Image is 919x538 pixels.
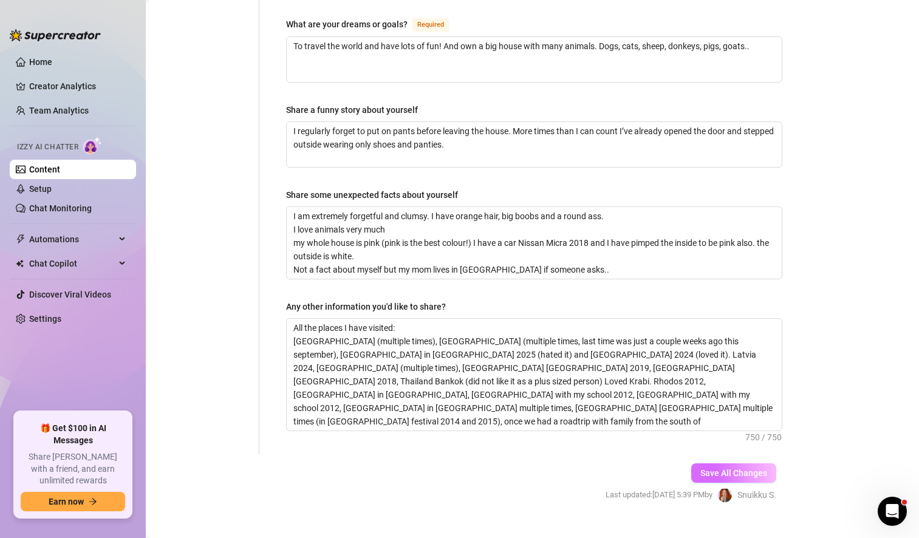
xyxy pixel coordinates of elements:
div: What are your dreams or goals? [286,18,408,31]
iframe: Intercom live chat [878,497,907,526]
span: arrow-right [89,497,97,506]
button: Earn nowarrow-right [21,492,125,511]
div: Any other information you'd like to share? [286,300,446,313]
span: thunderbolt [16,234,26,244]
span: Automations [29,230,115,249]
label: Any other information you'd like to share? [286,300,454,313]
a: Creator Analytics [29,77,126,96]
span: Snuikku S. [737,488,776,502]
div: Share some unexpected facts about yourself [286,188,458,202]
span: Required [412,18,449,32]
label: Share some unexpected facts about yourself [286,188,466,202]
textarea: Any other information you'd like to share? [287,319,782,431]
a: Settings [29,314,61,324]
a: Content [29,165,60,174]
label: What are your dreams or goals? [286,17,462,32]
textarea: Share some unexpected facts about yourself [287,207,782,279]
textarea: Share a funny story about yourself [287,122,782,167]
span: Save All Changes [700,468,767,478]
label: Share a funny story about yourself [286,103,426,117]
a: Chat Monitoring [29,203,92,213]
a: Setup [29,184,52,194]
div: Share a funny story about yourself [286,103,418,117]
img: Snuikku Snuikkunen [718,488,732,502]
span: Last updated: [DATE] 5:39 PM by [606,489,712,501]
a: Team Analytics [29,106,89,115]
img: AI Chatter [83,137,102,154]
span: Chat Copilot [29,254,115,273]
span: Share [PERSON_NAME] with a friend, and earn unlimited rewards [21,451,125,487]
textarea: What are your dreams or goals? [287,37,782,82]
a: Home [29,57,52,67]
img: logo-BBDzfeDw.svg [10,29,101,41]
img: Chat Copilot [16,259,24,268]
span: Earn now [49,497,84,506]
span: 🎁 Get $100 in AI Messages [21,423,125,446]
span: Izzy AI Chatter [17,141,78,153]
button: Save All Changes [691,463,776,483]
a: Discover Viral Videos [29,290,111,299]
